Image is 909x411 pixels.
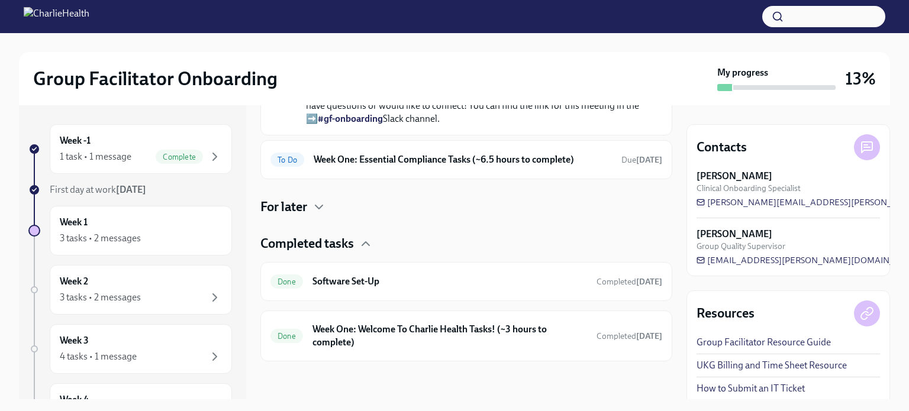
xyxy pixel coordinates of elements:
[312,275,587,288] h6: Software Set-Up
[697,138,747,156] h4: Contacts
[597,331,662,342] span: September 2nd, 2025 16:06
[636,331,662,341] strong: [DATE]
[116,184,146,195] strong: [DATE]
[28,324,232,374] a: Week 34 tasks • 1 message
[60,334,89,347] h6: Week 3
[260,198,672,216] div: For later
[60,232,141,245] div: 3 tasks • 2 messages
[318,113,383,124] a: #gf-onboarding
[24,7,89,26] img: CharlieHealth
[636,277,662,287] strong: [DATE]
[270,150,662,169] a: To DoWeek One: Essential Compliance Tasks (~6.5 hours to complete)Due[DATE]
[260,235,672,253] div: Completed tasks
[845,68,876,89] h3: 13%
[28,183,232,196] a: First day at work[DATE]
[697,336,831,349] a: Group Facilitator Resource Guide
[28,206,232,255] a: Week 13 tasks • 2 messages
[636,155,662,165] strong: [DATE]
[33,67,278,90] h2: Group Facilitator Onboarding
[60,291,141,304] div: 3 tasks • 2 messages
[50,184,146,195] span: First day at work
[156,153,203,161] span: Complete
[621,154,662,166] span: September 9th, 2025 08:00
[697,183,801,194] span: Clinical Onboarding Specialist
[60,350,137,363] div: 4 tasks • 1 message
[260,235,354,253] h4: Completed tasks
[697,241,785,252] span: Group Quality Supervisor
[697,382,805,395] a: How to Submit an IT Ticket
[60,275,88,288] h6: Week 2
[621,155,662,165] span: Due
[697,359,847,372] a: UKG Billing and Time Sheet Resource
[717,66,768,79] strong: My progress
[314,153,612,166] h6: Week One: Essential Compliance Tasks (~6.5 hours to complete)
[270,332,303,341] span: Done
[597,331,662,341] span: Completed
[270,277,303,286] span: Done
[28,265,232,315] a: Week 23 tasks • 2 messages
[60,150,131,163] div: 1 task • 1 message
[28,124,232,174] a: Week -11 task • 1 messageComplete
[60,134,91,147] h6: Week -1
[260,198,307,216] h4: For later
[597,277,662,287] span: Completed
[270,156,304,164] span: To Do
[697,170,772,183] strong: [PERSON_NAME]
[697,228,772,241] strong: [PERSON_NAME]
[312,323,587,349] h6: Week One: Welcome To Charlie Health Tasks! (~3 hours to complete)
[60,393,89,406] h6: Week 4
[60,216,88,229] h6: Week 1
[270,272,662,291] a: DoneSoftware Set-UpCompleted[DATE]
[270,321,662,351] a: DoneWeek One: Welcome To Charlie Health Tasks! (~3 hours to complete)Completed[DATE]
[697,305,755,322] h4: Resources
[597,276,662,287] span: September 2nd, 2025 08:45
